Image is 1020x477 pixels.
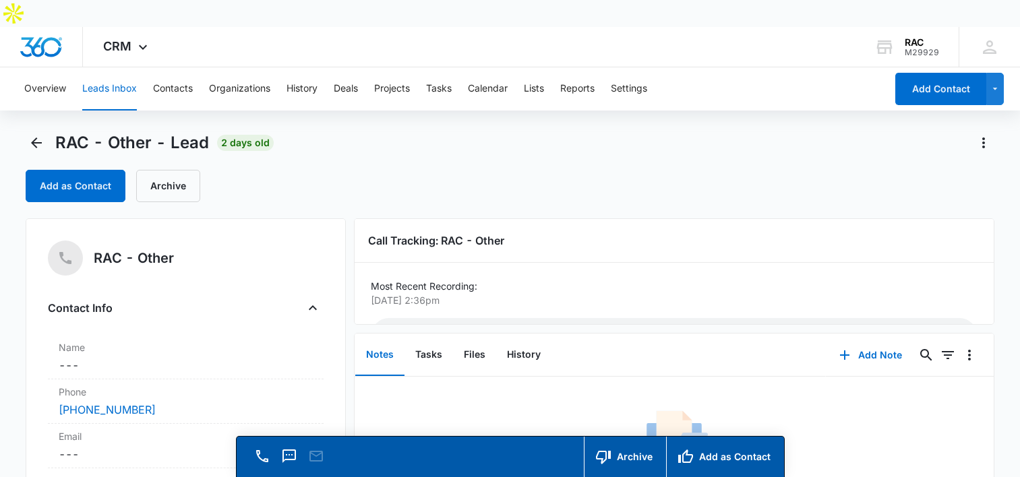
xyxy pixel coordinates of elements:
[48,379,324,424] div: Phone[PHONE_NUMBER]
[560,67,595,110] button: Reports
[136,170,200,202] button: Archive
[24,67,66,110] button: Overview
[82,67,137,110] button: Leads Inbox
[905,48,939,57] div: account id
[453,334,496,376] button: Files
[55,133,209,153] span: RAC - Other - Lead
[905,37,939,48] div: account name
[937,344,959,366] button: Filters
[48,335,324,379] div: Name---
[468,67,508,110] button: Calendar
[826,339,916,371] button: Add Note
[496,334,551,376] button: History
[59,357,313,373] dd: ---
[368,232,980,249] h3: Call Tracking: RAC - Other
[426,67,452,110] button: Tasks
[287,67,318,110] button: History
[524,67,544,110] button: Lists
[334,67,358,110] button: Deals
[48,424,324,468] div: Email---
[640,406,708,474] img: No Data
[209,67,270,110] button: Organizations
[371,279,978,293] p: Most Recent Recording:
[666,437,784,477] button: Add as Contact
[59,340,313,354] label: Name
[280,455,299,466] a: Text
[973,132,994,154] button: Actions
[26,170,125,202] button: Add as Contact
[280,447,299,466] button: Text
[26,132,47,154] button: Back
[253,455,272,466] a: Call
[611,67,647,110] button: Settings
[59,402,156,418] a: [PHONE_NUMBER]
[959,344,980,366] button: Overflow Menu
[48,300,113,316] h4: Contact Info
[355,334,404,376] button: Notes
[83,27,171,67] div: CRM
[584,437,666,477] button: Archive
[371,293,969,307] p: [DATE] 2:36pm
[103,39,131,53] span: CRM
[895,73,986,105] button: Add Contact
[153,67,193,110] button: Contacts
[371,318,978,354] audio: Your browser does not support the audio tag.
[253,447,272,466] button: Call
[302,297,324,319] button: Close
[94,248,174,268] h5: RAC - Other
[916,344,937,366] button: Search...
[59,446,313,462] dd: ---
[404,334,453,376] button: Tasks
[374,67,410,110] button: Projects
[217,135,274,151] span: 2 days old
[59,385,313,399] label: Phone
[59,429,313,443] label: Email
